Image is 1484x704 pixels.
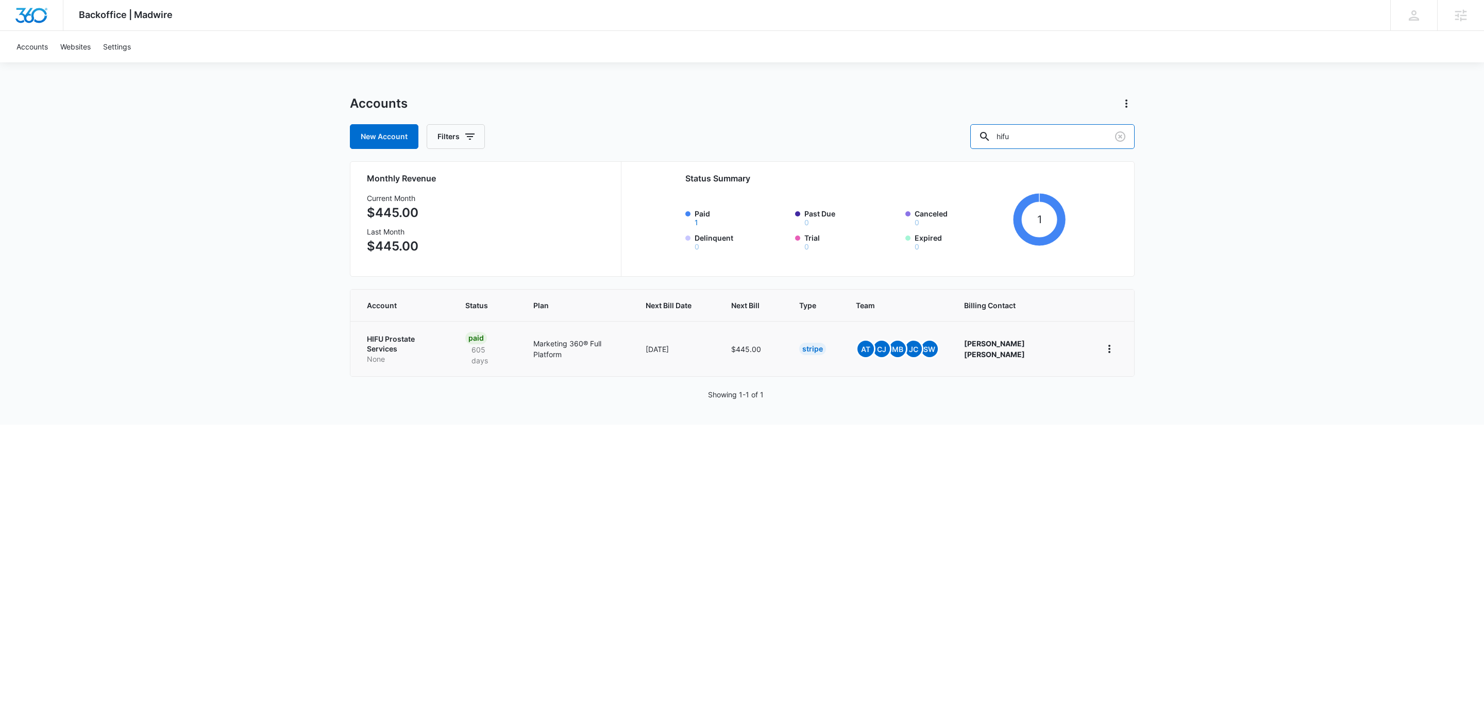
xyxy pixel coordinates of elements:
[857,341,874,357] span: At
[905,341,922,357] span: JC
[695,208,789,226] label: Paid
[695,232,789,250] label: Delinquent
[367,226,418,237] h3: Last Month
[367,354,441,364] p: None
[964,300,1076,311] span: Billing Contact
[79,9,173,20] span: Backoffice | Madwire
[465,344,509,366] p: 605 days
[465,332,487,344] div: Paid
[1118,95,1135,112] button: Actions
[350,96,408,111] h1: Accounts
[804,208,899,226] label: Past Due
[533,338,620,360] p: Marketing 360® Full Platform
[915,232,1009,250] label: Expired
[695,219,698,226] button: Paid
[367,334,441,364] a: HIFU Prostate ServicesNone
[97,31,137,62] a: Settings
[731,300,760,311] span: Next Bill
[10,31,54,62] a: Accounts
[889,341,906,357] span: MB
[719,321,787,376] td: $445.00
[708,389,764,400] p: Showing 1-1 of 1
[633,321,719,376] td: [DATE]
[465,300,494,311] span: Status
[1101,341,1118,357] button: home
[921,341,938,357] span: SW
[915,208,1009,226] label: Canceled
[799,300,816,311] span: Type
[367,172,609,185] h2: Monthly Revenue
[799,343,826,355] div: Stripe
[427,124,485,149] button: Filters
[646,300,692,311] span: Next Bill Date
[685,172,1066,185] h2: Status Summary
[350,124,418,149] a: New Account
[367,193,418,204] h3: Current Month
[367,300,426,311] span: Account
[856,300,924,311] span: Team
[970,124,1135,149] input: Search
[964,339,1025,359] strong: [PERSON_NAME] [PERSON_NAME]
[1037,213,1042,226] tspan: 1
[873,341,890,357] span: CJ
[1112,128,1128,145] button: Clear
[54,31,97,62] a: Websites
[533,300,620,311] span: Plan
[367,204,418,222] p: $445.00
[367,237,418,256] p: $445.00
[804,232,899,250] label: Trial
[367,334,441,354] p: HIFU Prostate Services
